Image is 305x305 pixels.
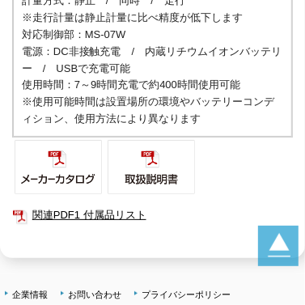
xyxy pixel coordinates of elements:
[12,205,293,226] a: 関連PDF1 付属品リスト
[142,290,231,299] a: プライバシーポリシー
[108,140,195,194] img: 取扱説明書
[15,140,102,194] img: メーカーカタログ
[68,290,121,299] a: お問い合わせ
[12,290,48,299] a: 企業情報
[108,179,195,191] a: 取扱説明書
[15,179,102,191] a: メーカーカタログ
